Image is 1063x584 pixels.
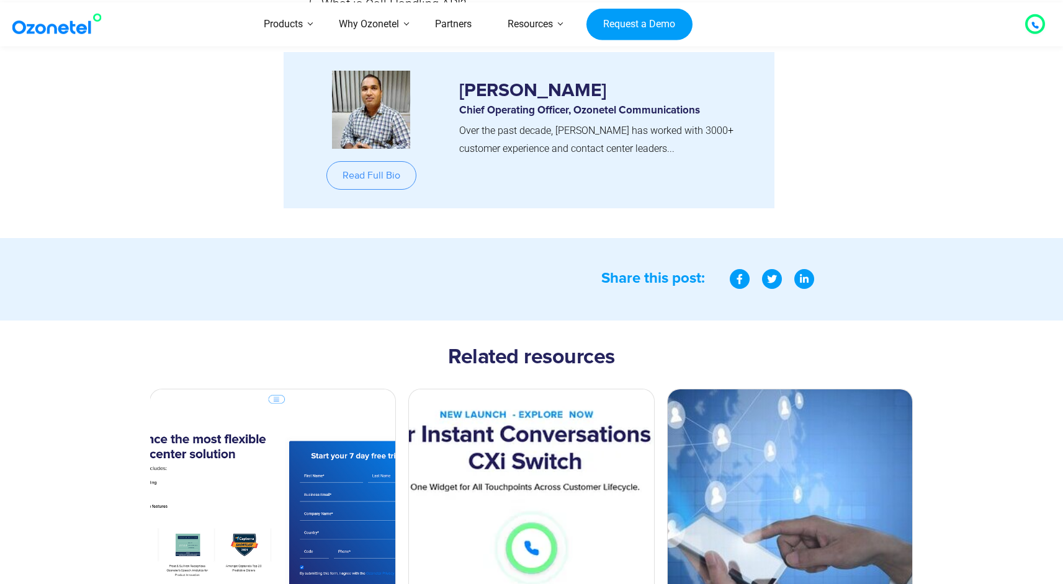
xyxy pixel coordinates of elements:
[586,8,693,40] a: Request a Demo
[417,2,490,46] a: Partners
[601,269,705,288] h3: Share this post:
[459,122,756,158] p: Over the past decade, [PERSON_NAME] has worked with 3000+ customer experience and contact center ...
[326,161,416,190] a: Read Full Bio
[490,2,571,46] a: Resources
[459,105,756,117] h6: Chief Operating Officer, Ozonetel Communications
[459,71,756,99] h3: [PERSON_NAME]
[343,170,400,180] span: Read Full Bio
[321,2,417,46] a: Why Ozonetel
[246,2,321,46] a: Products
[150,345,913,370] h2: Related resources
